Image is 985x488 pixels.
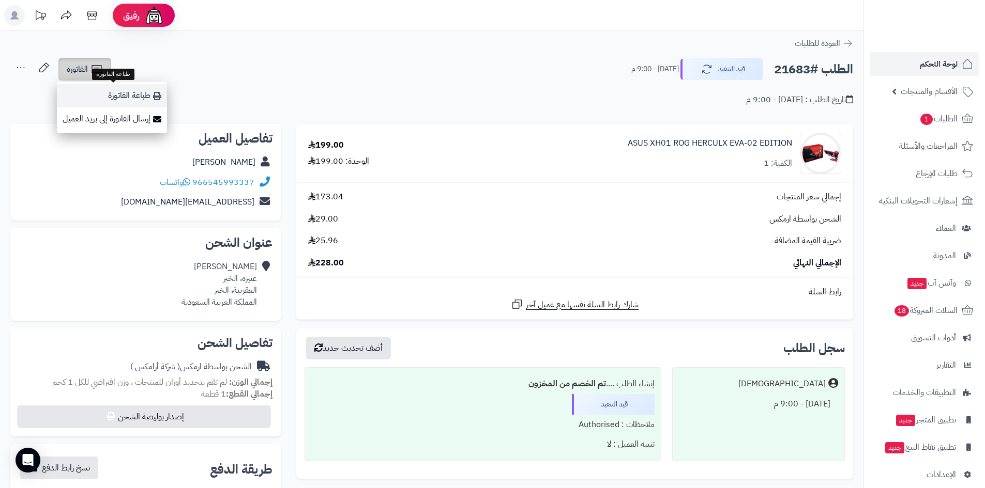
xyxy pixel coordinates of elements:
small: 1 قطعة [201,388,272,400]
a: وآتس آبجديد [870,271,979,295]
span: التطبيقات والخدمات [893,385,956,400]
span: التقارير [936,358,956,372]
a: المدونة [870,243,979,268]
span: جديد [885,442,904,453]
span: 173.04 [308,191,343,203]
span: تطبيق المتجر [895,413,956,427]
span: أدوات التسويق [911,330,956,345]
div: رابط السلة [300,286,849,298]
a: شارك رابط السلة نفسها مع عميل آخر [511,298,639,311]
h3: سجل الطلب [783,342,845,354]
span: 25.96 [308,235,338,247]
div: [DEMOGRAPHIC_DATA] [738,378,826,390]
a: العودة للطلبات [795,37,853,50]
strong: إجمالي القطع: [226,388,272,400]
span: الإجمالي النهائي [793,257,841,269]
span: ( شركة أرامكس ) [130,360,180,373]
a: الإعدادات [870,462,979,487]
button: أضف تحديث جديد [306,337,391,359]
span: 1 [920,114,933,125]
a: أدوات التسويق [870,325,979,350]
a: تطبيق المتجرجديد [870,407,979,432]
span: شارك رابط السلة نفسها مع عميل آخر [526,299,639,311]
span: الشحن بواسطة ارمكس [769,213,841,225]
span: المراجعات والأسئلة [899,139,958,153]
small: [DATE] - 9:00 م [631,64,679,74]
span: إشعارات التحويلات البنكية [879,194,958,208]
div: إنشاء الطلب .... [311,374,654,394]
h2: تفاصيل الشحن [19,337,272,349]
span: 18 [895,305,909,317]
span: 29.00 [308,213,338,225]
div: 199.00 [308,139,344,151]
a: لوحة التحكم [870,52,979,76]
a: إشعارات التحويلات البنكية [870,188,979,213]
span: إجمالي سعر المنتجات [777,191,841,203]
a: طباعة الفاتورة [57,84,167,107]
span: لم تقم بتحديد أوزان للمنتجات ، وزن افتراضي للكل 1 كجم [52,376,227,388]
span: الفاتورة [67,63,88,75]
div: تاريخ الطلب : [DATE] - 9:00 م [746,94,853,106]
span: المدونة [933,248,956,263]
span: رفيق [123,9,140,22]
div: ملاحظات : Authorised [311,415,654,435]
a: ASUS XH01 ROG HERCULX EVA-02 EDITION [628,137,792,149]
a: المراجعات والأسئلة [870,134,979,159]
span: العملاء [936,221,956,235]
h2: عنوان الشحن [19,237,272,249]
img: ai-face.png [144,5,164,26]
a: تطبيق نقاط البيعجديد [870,435,979,460]
a: الطلبات1 [870,106,979,131]
div: الوحدة: 199.00 [308,155,369,167]
img: logo-2.png [915,27,975,49]
span: جديد [907,278,927,289]
a: السلات المتروكة18 [870,298,979,323]
img: 1372e6ea546d77d1b846c0563dc3fa8a9109-90x90.jpg [800,133,841,174]
a: إرسال الفاتورة إلى بريد العميل [57,107,167,131]
span: وآتس آب [906,276,956,290]
a: تحديثات المنصة [27,5,53,28]
a: التقارير [870,353,979,377]
a: [PERSON_NAME] [192,156,255,168]
div: طباعة الفاتورة [92,69,134,80]
span: تطبيق نقاط البيع [884,440,956,454]
span: الإعدادات [927,467,956,482]
a: 966545993337 [192,176,254,188]
span: الطلبات [919,112,958,126]
span: جديد [896,415,915,426]
button: إصدار بوليصة الشحن [17,405,271,428]
span: ضريبة القيمة المضافة [775,235,841,247]
h2: طريقة الدفع [210,463,272,476]
span: لوحة التحكم [920,57,958,71]
a: الفاتورة [58,58,111,81]
span: الأقسام والمنتجات [901,84,958,99]
div: [PERSON_NAME] عنيزه، الخبر العقربية، الخبر المملكة العربية السعودية [181,261,257,308]
div: [DATE] - 9:00 م [679,394,838,414]
a: التطبيقات والخدمات [870,380,979,405]
span: نسخ رابط الدفع [42,462,90,474]
div: قيد التنفيذ [572,394,655,415]
a: طلبات الإرجاع [870,161,979,186]
h2: الطلب #21683 [774,59,853,80]
span: السلات المتروكة [893,303,958,318]
button: قيد التنفيذ [680,58,763,80]
b: تم الخصم من المخزون [528,377,606,390]
div: الشحن بواسطة ارمكس [130,361,252,373]
button: نسخ رابط الدفع [20,456,98,479]
div: تنبيه العميل : لا [311,434,654,454]
a: العملاء [870,216,979,241]
span: العودة للطلبات [795,37,840,50]
span: طلبات الإرجاع [916,166,958,181]
h2: تفاصيل العميل [19,132,272,145]
a: [EMAIL_ADDRESS][DOMAIN_NAME] [121,196,254,208]
strong: إجمالي الوزن: [229,376,272,388]
div: الكمية: 1 [764,158,792,169]
a: واتساب [160,176,190,188]
span: 228.00 [308,257,344,269]
div: Open Intercom Messenger [16,448,40,473]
